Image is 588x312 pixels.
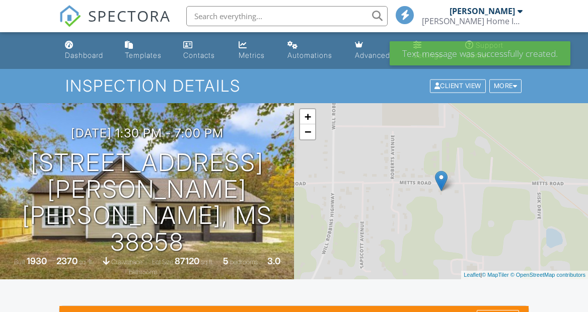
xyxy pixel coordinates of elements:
h3: [DATE] 1:30 pm - 7:00 pm [71,126,224,140]
div: Templates [125,51,162,59]
h1: [STREET_ADDRESS][PERSON_NAME] [PERSON_NAME], MS 38858 [16,149,278,256]
input: Search everything... [186,6,388,26]
div: 5 [223,256,229,266]
span: Built [14,258,25,266]
div: 2370 [56,256,78,266]
a: Advanced [351,36,401,65]
h1: Inspection Details [65,77,523,95]
div: 87120 [175,256,199,266]
a: Zoom in [300,109,315,124]
a: © MapTiler [482,272,509,278]
span: sq.ft. [201,258,213,266]
span: sq. ft. [79,258,93,266]
a: Automations (Basic) [283,36,343,65]
div: Text message was successfully created. [390,41,570,65]
a: Leaflet [464,272,480,278]
a: © OpenStreetMap contributors [510,272,585,278]
div: Dashboard [65,51,103,59]
a: SPECTORA [59,14,171,35]
span: crawlspace [111,258,142,266]
a: Zoom out [300,124,315,139]
div: More [489,80,522,93]
a: Client View [429,82,488,89]
div: Automations [287,51,332,59]
div: Metrics [239,51,265,59]
a: Metrics [235,36,275,65]
div: 3.0 [267,256,280,266]
div: Contacts [183,51,215,59]
div: Advanced [355,51,390,59]
div: | [461,271,588,279]
span: bedrooms [230,258,258,266]
span: Lot Size [152,258,173,266]
span: SPECTORA [88,5,171,26]
a: Templates [121,36,171,65]
a: Contacts [179,36,226,65]
div: Client View [430,80,486,93]
img: The Best Home Inspection Software - Spectora [59,5,81,27]
div: Loden Home Inspections, LLC [422,16,523,26]
div: [PERSON_NAME] [450,6,515,16]
span: bathrooms [129,268,158,276]
a: Dashboard [61,36,113,65]
div: 1930 [27,256,47,266]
